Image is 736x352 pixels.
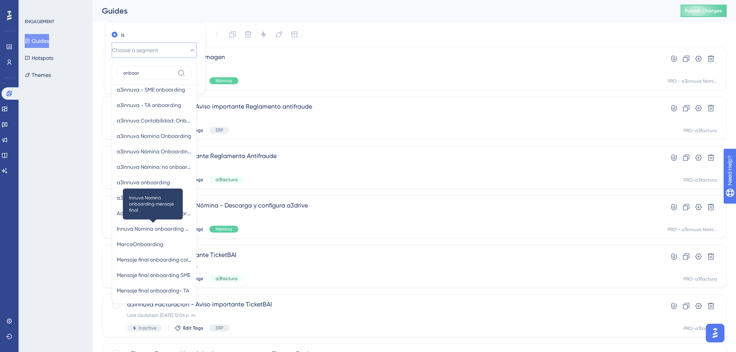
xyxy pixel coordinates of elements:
div: Last Updated: [DATE] 04:06 p. m. [127,263,640,269]
span: Edit Tags [183,325,203,331]
div: Last Updated: [DATE] 12:06 p. m. [127,312,640,318]
span: a3factura- Aviso importante Reglamento Antifraude [127,151,640,161]
span: a3innuva Facturación - Aviso importante TicketBAI [127,300,640,309]
input: Search for a segment [123,70,174,76]
span: a3innuva onboarding [117,178,170,187]
span: a3innuva Nómina: no onboarding [117,162,192,172]
button: Mensaje final onboarding SME [117,267,192,283]
div: PRO - a3innuva Nomina [668,226,717,233]
span: Mensaje final onboarding SME [117,270,190,280]
button: a3innuva - TA onboarding [117,97,192,113]
span: Admin a3innuva Doc onboarding [117,209,192,218]
button: a3innuvaERP onboarding [117,190,192,206]
span: ERP [216,325,223,331]
div: PRO-a3factura [683,177,717,183]
span: Nómina [216,226,232,232]
div: Last Updated: [DATE] 09:37 a. m. [127,164,640,170]
button: a3innuva onboarding [117,175,192,190]
span: Inactive [139,325,156,331]
button: Publish Changes [680,5,727,17]
button: MarcaOnboarding [117,236,192,252]
span: a3factura- Aviso importante TicketBAI [127,250,640,260]
div: Last Updated: [DATE] 08:25 a. m. [127,65,640,71]
span: Innuva Nomina onboarding mensaje final [129,195,177,213]
span: a3innuva - SME onboarding [117,85,185,94]
label: is [121,30,124,39]
span: a3innuvaERP onboarding [117,193,179,202]
iframe: UserGuiding AI Assistant Launcher [704,321,727,345]
button: Innuva Nomina onboarding mensaje finalInnuva Nomina onboarding mensaje final [117,221,192,236]
span: a3innuva Facturación - Aviso importante Reglamento antifraude [127,102,640,111]
span: Publish Changes [685,8,722,14]
button: a3innuva Nómina Onboarding Migrados V5 [117,144,192,159]
button: a3innuva Contabilidad: Onboarding + guia tour para Auditoría [117,113,192,128]
div: PRO - a3innuva Nomina [668,78,717,84]
button: Edit Tags [175,325,203,331]
span: Innuva Nomina onboarding mensaje final [117,224,192,233]
span: a3innuva Nómina Onboarding Migrados V5 [117,147,192,156]
button: a3innuva - SME onboarding [117,82,192,97]
div: PRO-a3factura [683,276,717,282]
span: a3innuva Nómina - Nueva imagen [127,53,640,62]
span: Onboarding - a3innuva Nómina - Descarga y configura a3drive [127,201,640,210]
div: Last Updated: [DATE] 09:43 a. m. [127,114,640,121]
div: Last Updated: [DATE] 09:02 a. m. [127,213,640,219]
div: PRO-a3factura [683,325,717,332]
span: Need Help? [18,2,48,11]
button: Admin a3innuva Doc onboarding [117,206,192,221]
button: a3innuva Nómina: no onboarding [117,159,192,175]
span: Nómina [216,78,232,84]
div: ENGAGEMENT [25,19,54,25]
span: a3factura [216,177,238,183]
span: ERP [216,127,223,133]
div: Guides [102,5,661,16]
button: Choose a segment [112,43,197,58]
span: a3innuva Nomina Onboarding [117,131,191,141]
span: a3innuva - TA onboarding [117,100,181,110]
button: Guides [25,34,49,48]
span: a3innuva Contabilidad: Onboarding + guia tour para Auditoría [117,116,192,125]
button: Hotspots [25,51,53,65]
span: a3factura [216,275,238,282]
span: MarcaOnboarding [117,240,163,249]
span: Choose a segment [112,46,158,55]
div: PRO-a3factura [683,128,717,134]
button: a3innuva Nomina Onboarding [117,128,192,144]
button: Themes [25,68,51,82]
span: Mensaje final onboarding colaborativo [117,255,192,264]
button: Mensaje final onboarding colaborativo [117,252,192,267]
button: Mensaje final onboarding- TA [117,283,192,298]
span: Mensaje final onboarding- TA [117,286,189,295]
